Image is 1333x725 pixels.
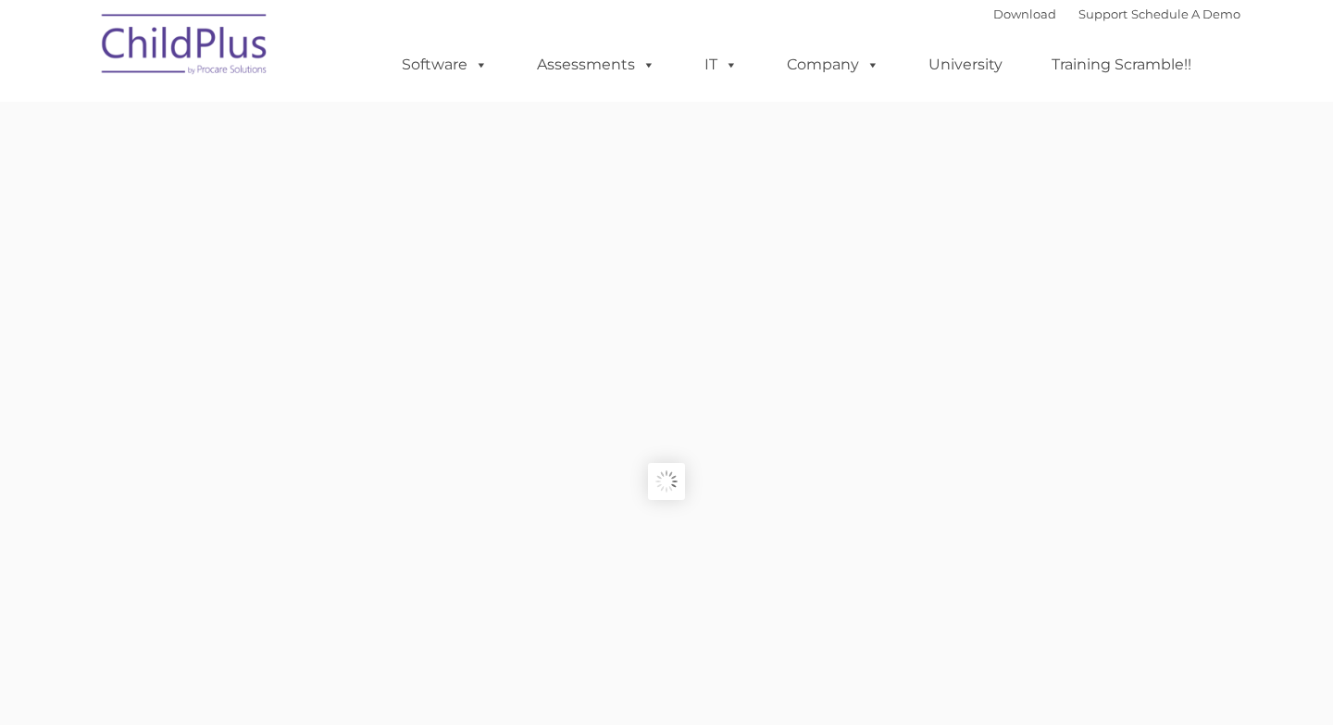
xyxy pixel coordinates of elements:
[93,1,278,94] img: ChildPlus by Procare Solutions
[686,46,756,83] a: IT
[768,46,898,83] a: Company
[910,46,1021,83] a: University
[383,46,506,83] a: Software
[1033,46,1210,83] a: Training Scramble!!
[993,6,1056,21] a: Download
[1078,6,1127,21] a: Support
[518,46,674,83] a: Assessments
[993,6,1240,21] font: |
[1131,6,1240,21] a: Schedule A Demo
